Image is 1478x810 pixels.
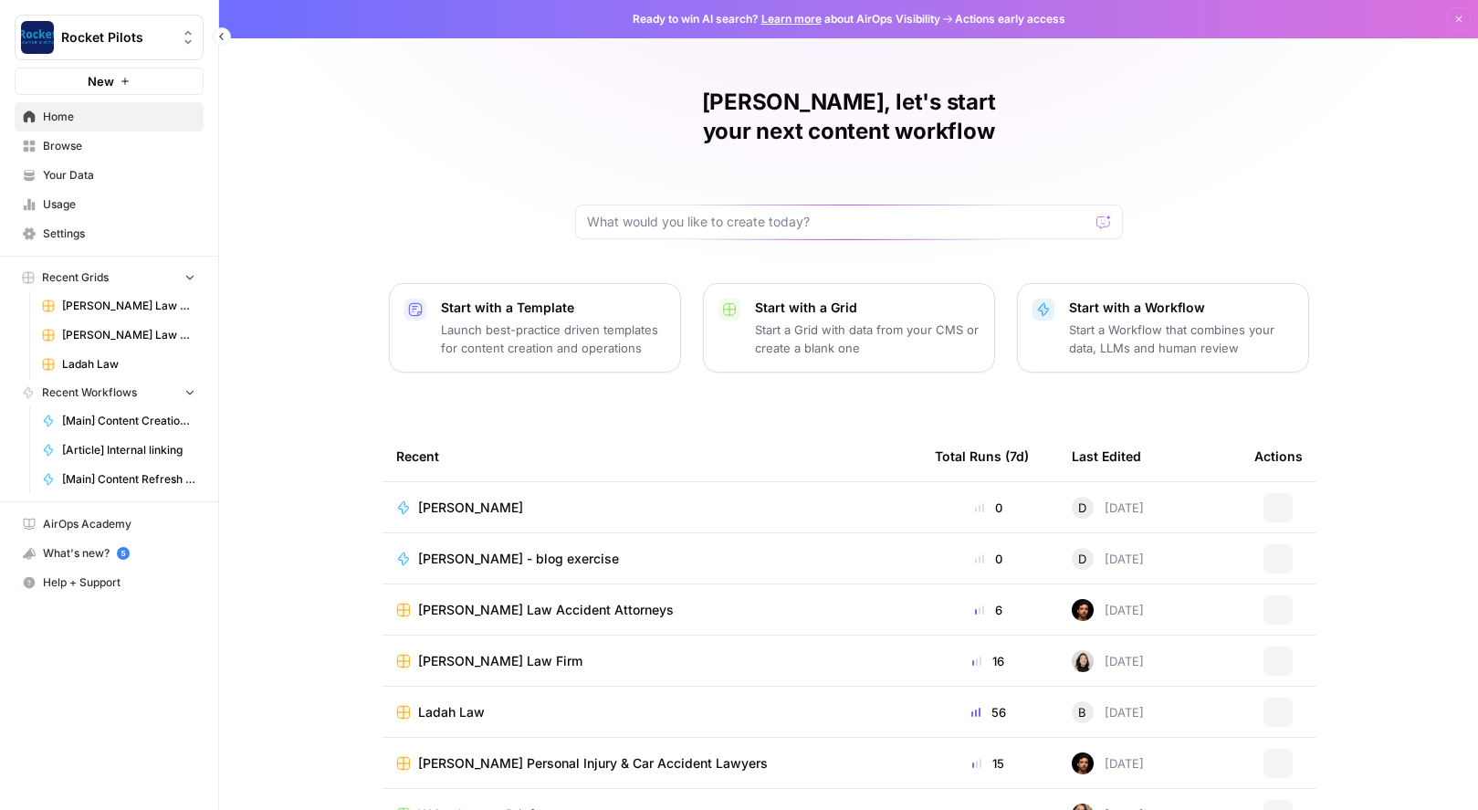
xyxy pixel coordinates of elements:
h1: [PERSON_NAME], let's start your next content workflow [575,88,1123,146]
span: B [1078,703,1086,721]
a: Your Data [15,161,204,190]
span: [PERSON_NAME] Law Accident Attorneys [418,601,674,619]
span: [Article] Internal linking [62,442,195,458]
span: [PERSON_NAME] [418,499,523,517]
span: Actions early access [955,11,1065,27]
a: [Main] Content Creation Brief [34,406,204,436]
button: Start with a WorkflowStart a Workflow that combines your data, LLMs and human review [1017,283,1309,373]
a: [PERSON_NAME] - blog exercise [396,550,906,568]
div: 56 [935,703,1043,721]
span: Settings [43,226,195,242]
a: Usage [15,190,204,219]
span: New [88,72,114,90]
p: Start with a Template [441,299,666,317]
span: [PERSON_NAME] - blog exercise [418,550,619,568]
img: t5ef5oef8zpw1w4g2xghobes91mw [1072,650,1094,672]
div: [DATE] [1072,548,1144,570]
a: [Main] Content Refresh Article [34,465,204,494]
span: Recent Grids [42,269,109,286]
p: Start a Grid with data from your CMS or create a blank one [755,321,980,357]
span: [PERSON_NAME] Law Firm [418,652,582,670]
button: What's new? 5 [15,539,204,568]
img: wt756mygx0n7rybn42vblmh42phm [1072,752,1094,774]
a: [PERSON_NAME] Personal Injury & Car Accident Lawyers [396,754,906,773]
button: Recent Workflows [15,379,204,406]
span: Your Data [43,167,195,184]
div: What's new? [16,540,203,567]
a: Settings [15,219,204,248]
p: Launch best-practice driven templates for content creation and operations [441,321,666,357]
button: Start with a GridStart a Grid with data from your CMS or create a blank one [703,283,995,373]
a: Learn more [761,12,822,26]
div: Last Edited [1072,431,1141,481]
div: [DATE] [1072,599,1144,621]
div: 6 [935,601,1043,619]
div: 15 [935,754,1043,773]
span: [PERSON_NAME] Law Accident Attorneys [62,298,195,314]
button: Workspace: Rocket Pilots [15,15,204,60]
div: [DATE] [1072,497,1144,519]
span: Browse [43,138,195,154]
span: Recent Workflows [42,384,137,401]
span: Home [43,109,195,125]
div: 0 [935,550,1043,568]
a: [PERSON_NAME] Law Accident Attorneys [34,291,204,321]
a: Ladah Law [396,703,906,721]
span: Rocket Pilots [61,28,172,47]
span: [PERSON_NAME] Personal Injury & Car Accident Lawyers [418,754,768,773]
a: 5 [117,547,130,560]
span: Ladah Law [418,703,485,721]
span: Ready to win AI search? about AirOps Visibility [633,11,940,27]
div: [DATE] [1072,701,1144,723]
span: D [1078,499,1086,517]
a: AirOps Academy [15,510,204,539]
span: D [1078,550,1086,568]
div: Actions [1254,431,1303,481]
span: AirOps Academy [43,516,195,532]
button: New [15,68,204,95]
button: Recent Grids [15,264,204,291]
div: 0 [935,499,1043,517]
p: Start with a Workflow [1069,299,1294,317]
p: Start with a Grid [755,299,980,317]
div: 16 [935,652,1043,670]
a: Browse [15,131,204,161]
a: Home [15,102,204,131]
span: [Main] Content Refresh Article [62,471,195,488]
a: [PERSON_NAME] [396,499,906,517]
img: wt756mygx0n7rybn42vblmh42phm [1072,599,1094,621]
button: Start with a TemplateLaunch best-practice driven templates for content creation and operations [389,283,681,373]
input: What would you like to create today? [587,213,1089,231]
button: Help + Support [15,568,204,597]
span: [PERSON_NAME] Law Firm [62,327,195,343]
a: [PERSON_NAME] Law Accident Attorneys [396,601,906,619]
span: [Main] Content Creation Brief [62,413,195,429]
div: [DATE] [1072,752,1144,774]
div: [DATE] [1072,650,1144,672]
a: [PERSON_NAME] Law Firm [396,652,906,670]
p: Start a Workflow that combines your data, LLMs and human review [1069,321,1294,357]
span: Help + Support [43,574,195,591]
img: Rocket Pilots Logo [21,21,54,54]
div: Recent [396,431,906,481]
a: [PERSON_NAME] Law Firm [34,321,204,350]
text: 5 [121,549,125,558]
div: Total Runs (7d) [935,431,1029,481]
a: Ladah Law [34,350,204,379]
span: Usage [43,196,195,213]
a: [Article] Internal linking [34,436,204,465]
span: Ladah Law [62,356,195,373]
